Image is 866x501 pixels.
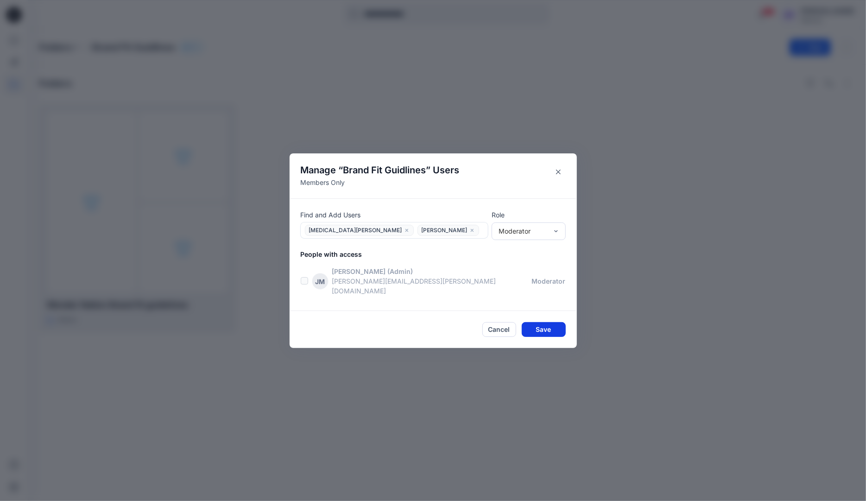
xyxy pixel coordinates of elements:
[482,322,516,337] button: Cancel
[499,226,548,236] div: Moderator
[332,266,386,276] p: [PERSON_NAME]
[332,276,532,296] p: [PERSON_NAME][EMAIL_ADDRESS][PERSON_NAME][DOMAIN_NAME]
[301,210,488,220] p: Find and Add Users
[422,226,468,236] span: [PERSON_NAME]
[301,249,577,259] p: People with access
[404,226,410,235] button: close
[309,226,402,236] span: [MEDICAL_DATA][PERSON_NAME]
[388,266,413,276] p: (Admin)
[469,226,475,235] button: close
[492,210,566,220] p: Role
[301,165,460,176] h4: Manage “ ” Users
[312,273,329,290] div: JM
[551,165,566,179] button: Close
[343,165,426,176] span: Brand Fit Guidlines
[522,322,566,337] button: Save
[301,178,460,187] p: Members Only
[532,276,566,286] p: moderator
